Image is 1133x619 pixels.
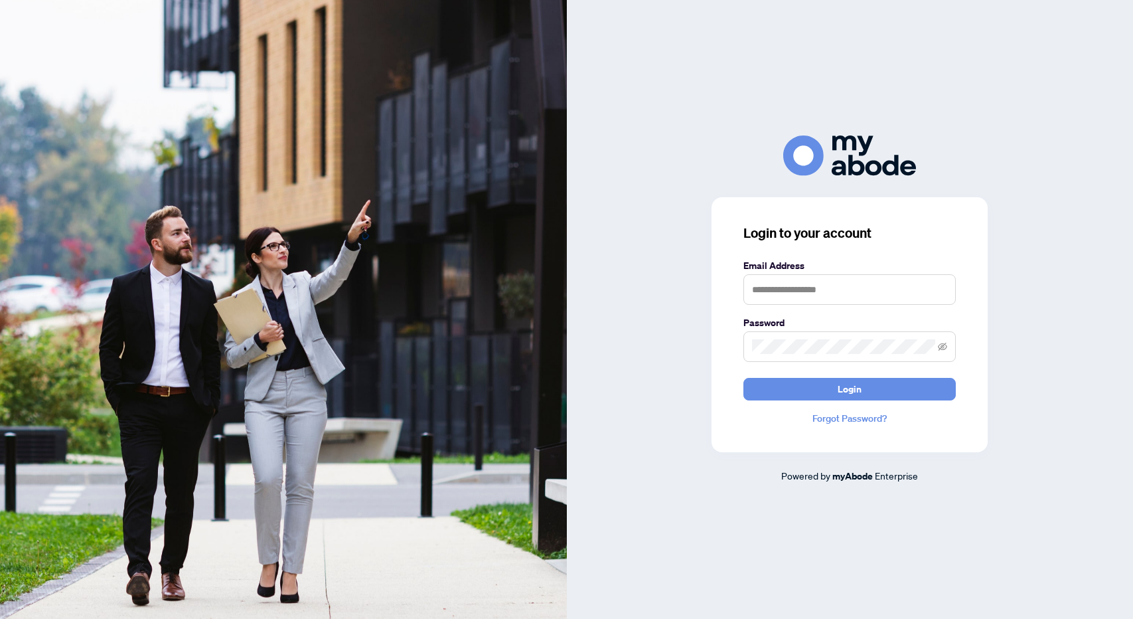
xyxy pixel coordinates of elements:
[781,470,830,482] span: Powered by
[743,224,956,242] h3: Login to your account
[783,135,916,176] img: ma-logo
[743,378,956,400] button: Login
[875,470,918,482] span: Enterprise
[938,342,947,351] span: eye-invisible
[743,315,956,330] label: Password
[743,258,956,273] label: Email Address
[838,379,862,400] span: Login
[743,411,956,426] a: Forgot Password?
[832,469,873,484] a: myAbode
